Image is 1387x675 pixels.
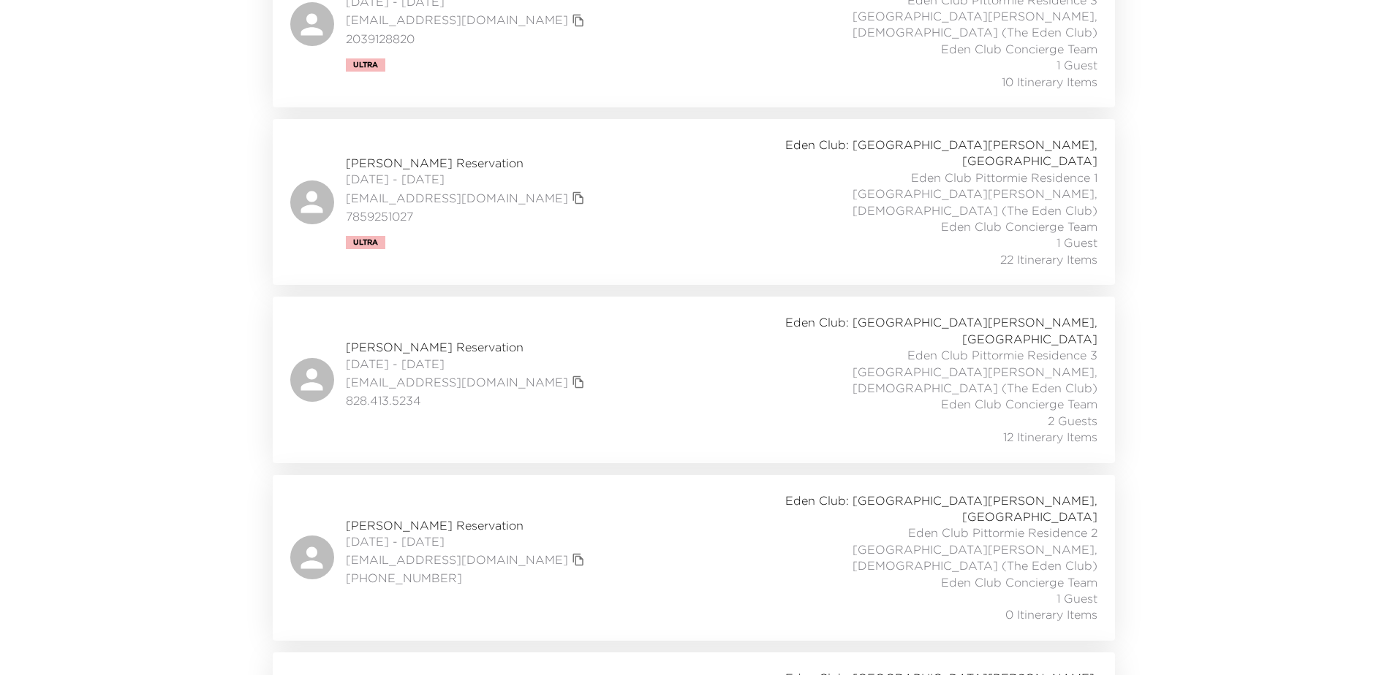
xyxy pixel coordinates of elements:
[346,208,589,224] span: 7859251027
[1057,57,1097,73] span: 1 Guest
[774,525,1097,573] span: Eden Club Pittormie Residence 2 [GEOGRAPHIC_DATA][PERSON_NAME], [DEMOGRAPHIC_DATA] (The Eden Club)
[346,552,568,568] a: [EMAIL_ADDRESS][DOMAIN_NAME]
[346,190,568,206] a: [EMAIL_ADDRESS][DOMAIN_NAME]
[273,475,1115,641] a: [PERSON_NAME] Reservation[DATE] - [DATE][EMAIL_ADDRESS][DOMAIN_NAME]copy primary member email[PHO...
[346,533,589,549] span: [DATE] - [DATE]
[774,169,1097,218] span: Eden Club Pittormie Residence 1 [GEOGRAPHIC_DATA][PERSON_NAME], [DEMOGRAPHIC_DATA] (The Eden Club)
[346,171,589,187] span: [DATE] - [DATE]
[346,339,589,355] span: [PERSON_NAME] Reservation
[774,492,1097,525] span: Eden Club: [GEOGRAPHIC_DATA][PERSON_NAME], [GEOGRAPHIC_DATA]
[941,396,1097,412] span: Eden Club Concierge Team
[346,570,589,586] span: [PHONE_NUMBER]
[568,372,589,392] button: copy primary member email
[941,41,1097,57] span: Eden Club Concierge Team
[1048,413,1097,429] span: 2 Guests
[941,218,1097,234] span: Eden Club Concierge Team
[1000,251,1097,267] span: 22 Itinerary Items
[346,12,568,28] a: [EMAIL_ADDRESS][DOMAIN_NAME]
[1005,606,1097,622] span: 0 Itinerary Items
[1057,590,1097,606] span: 1 Guest
[273,119,1115,285] a: [PERSON_NAME] Reservation[DATE] - [DATE][EMAIL_ADDRESS][DOMAIN_NAME]copy primary member email7859...
[346,155,589,171] span: [PERSON_NAME] Reservation
[273,297,1115,462] a: [PERSON_NAME] Reservation[DATE] - [DATE][EMAIL_ADDRESS][DOMAIN_NAME]copy primary member email828....
[346,374,568,390] a: [EMAIL_ADDRESS][DOMAIN_NAME]
[568,188,589,208] button: copy primary member email
[568,549,589,570] button: copy primary member email
[941,574,1097,590] span: Eden Club Concierge Team
[774,347,1097,396] span: Eden Club Pittormie Residence 3 [GEOGRAPHIC_DATA][PERSON_NAME], [DEMOGRAPHIC_DATA] (The Eden Club)
[346,392,589,408] span: 828.413.5234
[353,238,378,247] span: Ultra
[774,137,1097,169] span: Eden Club: [GEOGRAPHIC_DATA][PERSON_NAME], [GEOGRAPHIC_DATA]
[1002,74,1097,90] span: 10 Itinerary Items
[346,517,589,533] span: [PERSON_NAME] Reservation
[774,314,1097,347] span: Eden Club: [GEOGRAPHIC_DATA][PERSON_NAME], [GEOGRAPHIC_DATA]
[353,61,378,69] span: Ultra
[1003,429,1097,445] span: 12 Itinerary Items
[568,10,589,31] button: copy primary member email
[346,356,589,372] span: [DATE] - [DATE]
[1057,234,1097,251] span: 1 Guest
[346,31,589,47] span: 2039128820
